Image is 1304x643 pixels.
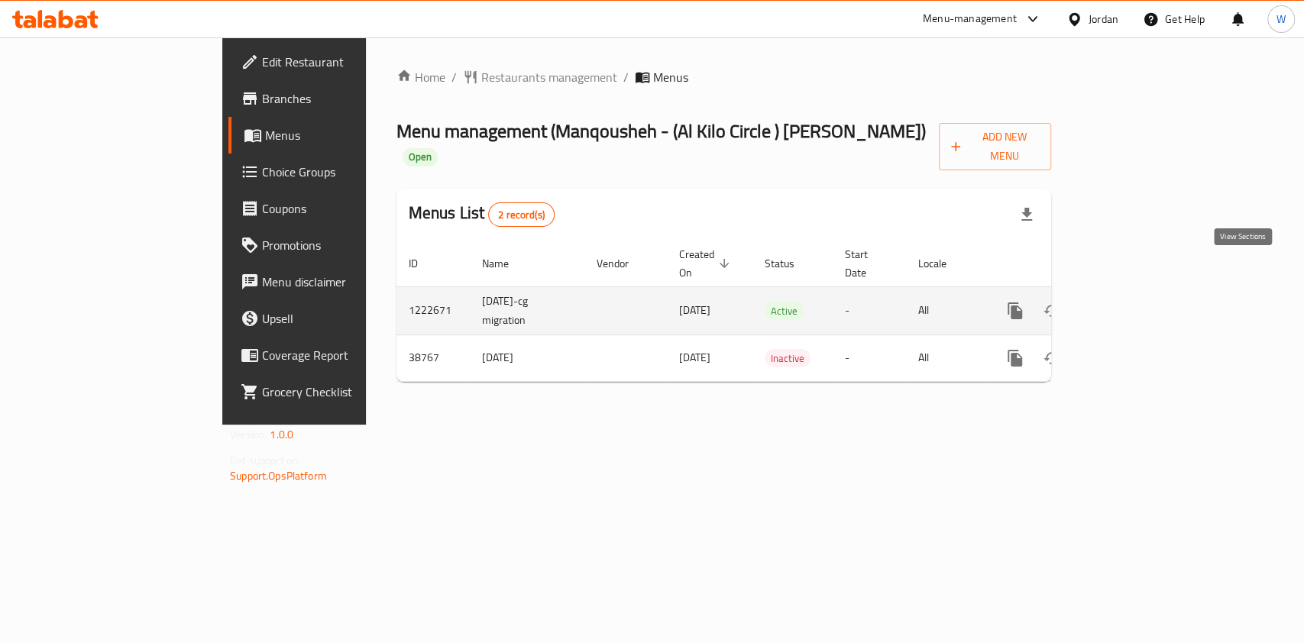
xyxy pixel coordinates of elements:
span: [DATE] [679,347,710,367]
a: Coverage Report [228,337,440,373]
td: All [906,334,985,381]
div: Total records count [488,202,555,227]
span: Vendor [597,254,649,273]
a: Restaurants management [463,68,617,86]
span: Branches [262,89,428,108]
th: Actions [985,241,1156,287]
span: Menus [265,126,428,144]
td: - [833,334,906,381]
td: - [833,286,906,334]
a: Coupons [228,190,440,227]
div: Active [765,302,804,320]
a: Menu disclaimer [228,263,440,300]
span: Coupons [262,199,428,218]
a: Upsell [228,300,440,337]
span: Menu management ( Manqousheh - (Al Kilo Circle ) [PERSON_NAME] ) [396,114,926,148]
button: more [997,292,1034,329]
span: Menus [653,68,688,86]
div: Jordan [1089,11,1118,27]
table: enhanced table [396,241,1156,382]
a: Promotions [228,227,440,263]
span: Name [482,254,529,273]
td: [DATE]-cg migration [470,286,584,334]
span: Inactive [765,350,811,367]
span: Promotions [262,236,428,254]
span: 1.0.0 [270,425,293,444]
span: Restaurants management [481,68,617,86]
span: Status [765,254,814,273]
span: ID [409,254,438,273]
td: All [906,286,985,334]
a: Grocery Checklist [228,373,440,410]
span: W [1276,11,1286,27]
button: Add New Menu [939,123,1051,170]
nav: breadcrumb [396,68,1051,86]
span: Add New Menu [951,128,1039,166]
span: Upsell [262,309,428,328]
li: / [623,68,629,86]
span: Coverage Report [262,346,428,364]
span: Active [765,302,804,320]
div: Menu-management [923,10,1017,28]
span: Edit Restaurant [262,53,428,71]
a: Choice Groups [228,153,440,190]
li: / [451,68,457,86]
span: Version: [230,425,267,444]
h2: Menus List [409,202,555,227]
td: [DATE] [470,334,584,381]
span: Locale [918,254,966,273]
a: Edit Restaurant [228,44,440,80]
button: Change Status [1034,340,1070,376]
span: Start Date [845,245,888,282]
a: Support.OpsPlatform [230,466,327,486]
span: [DATE] [679,300,710,320]
span: Menu disclaimer [262,273,428,291]
span: Created On [679,245,734,282]
span: Choice Groups [262,163,428,181]
div: Inactive [765,349,811,367]
a: Menus [228,117,440,153]
div: Export file [1008,196,1045,233]
span: 2 record(s) [489,208,554,222]
span: Grocery Checklist [262,383,428,401]
a: Branches [228,80,440,117]
button: more [997,340,1034,376]
span: Get support on: [230,451,300,470]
